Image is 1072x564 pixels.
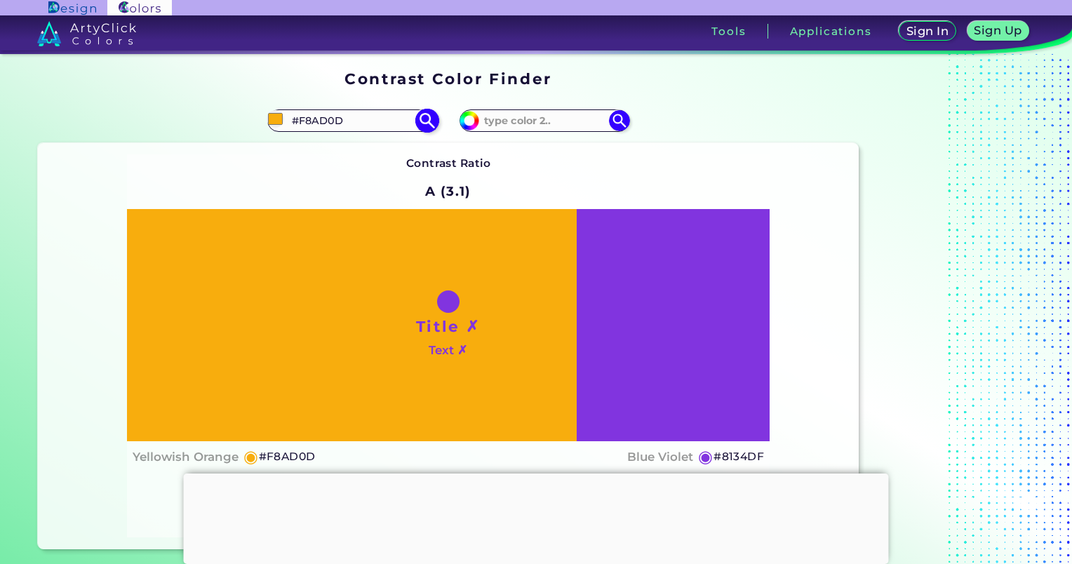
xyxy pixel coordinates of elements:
h4: Yellowish Orange [133,447,239,467]
h3: Applications [790,26,872,36]
h5: Sign Up [977,25,1020,36]
iframe: Advertisement [184,474,889,560]
a: Sign In [902,22,953,40]
img: logo_artyclick_colors_white.svg [37,21,136,46]
h4: Blue Violet [627,447,693,467]
h4: Text ✗ [429,340,467,361]
input: type color 1.. [287,111,417,130]
h3: Tools [711,26,746,36]
img: icon search [415,108,439,133]
iframe: Advertisement [864,65,1040,555]
h1: Contrast Color Finder [344,68,551,89]
strong: Contrast Ratio [406,156,491,170]
h5: ◉ [243,448,259,465]
img: ArtyClick Design logo [48,1,95,15]
input: type color 2.. [479,111,610,130]
h2: A (3.1) [419,175,477,206]
h5: #8134DF [713,448,764,466]
h5: Sign In [909,26,946,36]
h1: Title ✗ [416,316,481,337]
h5: #F8AD0D [259,448,316,466]
a: Sign Up [970,22,1026,40]
h5: ◉ [698,448,713,465]
img: icon search [609,110,630,131]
